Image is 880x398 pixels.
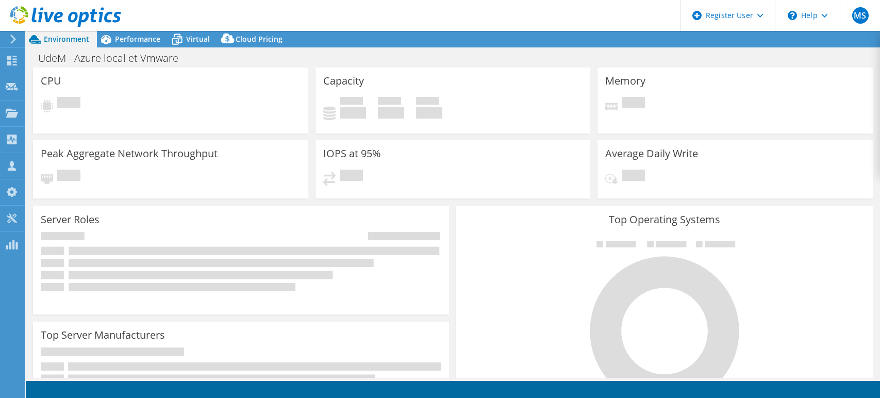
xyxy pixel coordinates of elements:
span: Total [416,97,439,107]
h4: 0 GiB [378,107,404,119]
h3: Top Operating Systems [464,214,865,225]
h3: Average Daily Write [605,148,698,159]
span: Environment [44,34,89,44]
span: Virtual [186,34,210,44]
span: Free [378,97,401,107]
span: Pending [622,97,645,111]
span: Pending [340,170,363,184]
span: Pending [57,97,80,111]
span: Pending [622,170,645,184]
h3: Peak Aggregate Network Throughput [41,148,218,159]
h3: Server Roles [41,214,99,225]
span: MS [852,7,869,24]
h3: Memory [605,75,645,87]
h4: 0 GiB [340,107,366,119]
span: Used [340,97,363,107]
h1: UdeM - Azure local et Vmware [34,53,194,64]
h3: Top Server Manufacturers [41,329,165,341]
span: Performance [115,34,160,44]
h3: Capacity [323,75,364,87]
svg: \n [788,11,797,20]
span: Pending [57,170,80,184]
h3: IOPS at 95% [323,148,381,159]
span: Cloud Pricing [236,34,283,44]
h3: CPU [41,75,61,87]
h4: 0 GiB [416,107,442,119]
